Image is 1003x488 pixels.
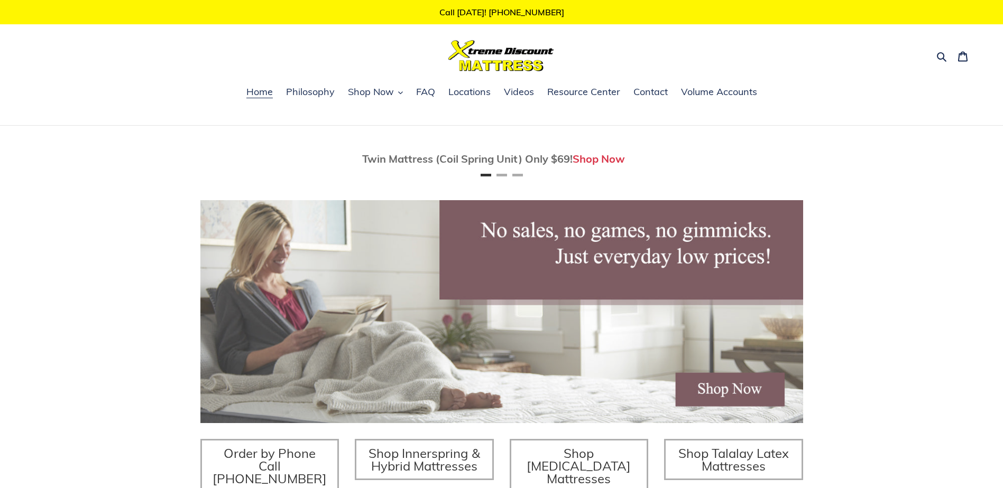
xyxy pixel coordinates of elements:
[286,86,335,98] span: Philosophy
[281,85,340,100] a: Philosophy
[213,445,327,486] span: Order by Phone Call [PHONE_NUMBER]
[527,445,631,486] span: Shop [MEDICAL_DATA] Mattresses
[448,40,554,71] img: Xtreme Discount Mattress
[411,85,440,100] a: FAQ
[348,86,394,98] span: Shop Now
[681,86,757,98] span: Volume Accounts
[355,439,494,480] a: Shop Innerspring & Hybrid Mattresses
[362,152,573,165] span: Twin Mattress (Coil Spring Unit) Only $69!
[241,85,278,100] a: Home
[448,86,491,98] span: Locations
[246,86,273,98] span: Home
[496,174,507,176] button: Page 2
[664,439,803,480] a: Shop Talalay Latex Mattresses
[542,85,625,100] a: Resource Center
[547,86,620,98] span: Resource Center
[369,445,480,474] span: Shop Innerspring & Hybrid Mattresses
[628,85,673,100] a: Contact
[200,200,803,423] img: herobannermay2022-1652879215306_1200x.jpg
[481,174,491,176] button: Page 1
[676,85,762,100] a: Volume Accounts
[573,152,625,165] a: Shop Now
[499,85,539,100] a: Videos
[504,86,534,98] span: Videos
[512,174,523,176] button: Page 3
[416,86,435,98] span: FAQ
[633,86,668,98] span: Contact
[343,85,408,100] button: Shop Now
[443,85,496,100] a: Locations
[678,445,789,474] span: Shop Talalay Latex Mattresses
